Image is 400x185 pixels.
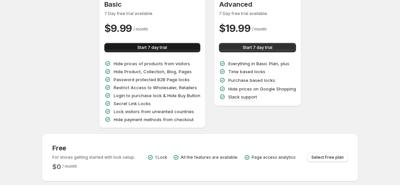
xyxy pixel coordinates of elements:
p: Hide payment methods from checkout [114,116,194,123]
p: Purchase based locks. [228,77,276,84]
p: Login to purchase lock & Hide Buy Button [114,92,200,99]
span: Start 7 day trial [137,45,167,50]
span: Select Free plan [311,155,344,160]
p: 7 Day free trial available. [104,11,200,16]
span: / month [133,27,148,32]
p: Everything in Basic Plan, plus [228,60,289,67]
h3: Advanced [219,0,296,8]
p: Hide prices of products from visitors [114,60,190,67]
p: Slack support [228,93,257,100]
h2: $ 0 [52,163,61,171]
p: 1 Lock [155,155,167,160]
h3: Basic [104,0,200,8]
p: Lock visitors from unwanted countries [114,108,194,115]
p: Secret Link Locks [114,100,151,107]
h2: $ 19.99 [219,22,251,35]
button: Start 7 day trial [219,43,296,52]
p: Hide prices on Google Shopping [228,86,296,92]
p: Time based locks [228,68,265,75]
span: / month [252,27,267,32]
p: Restrict Access to Wholesaler, Retailers [114,84,197,91]
button: Start 7 day trial [104,43,200,52]
p: Hide Product, Collection, Blog, Pages [114,68,192,75]
button: Select Free plan [307,153,348,162]
h3: Free [52,144,135,152]
p: Password protected B2B Page locks [114,76,190,83]
p: For stores getting started with lock setup. [52,155,135,160]
span: Start 7 day trial [243,45,272,50]
span: / month [62,164,77,169]
p: Page access analytics [252,155,296,160]
p: 7 Day free trial available. [219,11,296,16]
p: All the features are available. [181,155,238,160]
h2: $ 9.99 [104,22,132,35]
